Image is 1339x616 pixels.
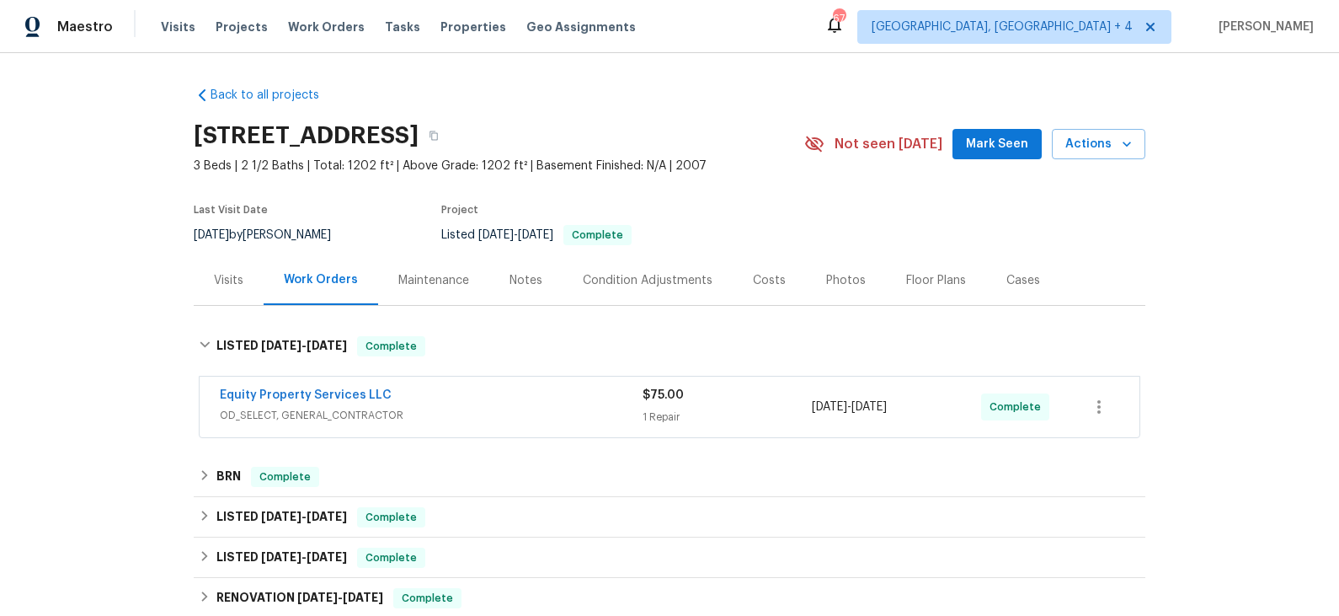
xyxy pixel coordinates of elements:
span: Complete [565,230,630,240]
span: Geo Assignments [526,19,636,35]
div: Notes [509,272,542,289]
div: Work Orders [284,271,358,288]
span: Complete [990,399,1048,415]
span: Complete [359,338,424,355]
span: Visits [161,19,195,35]
span: [DATE] [307,551,347,563]
span: Complete [395,590,460,607]
div: by [PERSON_NAME] [194,225,351,245]
span: Work Orders [288,19,365,35]
span: [DATE] [307,340,347,351]
button: Actions [1052,129,1145,160]
div: Condition Adjustments [583,272,712,289]
span: [DATE] [261,511,301,522]
button: Copy Address [419,121,449,151]
div: Photos [826,272,866,289]
span: Actions [1065,134,1132,155]
span: Complete [253,469,317,485]
span: [DATE] [478,229,514,241]
div: LISTED [DATE]-[DATE]Complete [194,319,1145,373]
h6: RENOVATION [216,588,383,608]
span: [DATE] [518,229,553,241]
span: - [261,551,347,563]
span: - [812,399,887,415]
span: Not seen [DATE] [835,136,942,153]
span: [DATE] [812,401,847,413]
div: LISTED [DATE]-[DATE]Complete [194,538,1145,578]
span: $75.00 [643,389,684,401]
span: Listed [441,229,632,241]
span: Complete [359,509,424,526]
span: [DATE] [307,511,347,522]
h2: [STREET_ADDRESS] [194,127,419,144]
span: Last Visit Date [194,205,268,215]
div: Visits [214,272,243,289]
div: Costs [753,272,786,289]
span: OD_SELECT, GENERAL_CONTRACTOR [220,407,643,424]
span: Tasks [385,21,420,33]
span: [DATE] [261,340,301,351]
div: 67 [833,10,845,27]
span: [DATE] [343,592,383,603]
span: [DATE] [194,229,229,241]
h6: LISTED [216,336,347,356]
a: Equity Property Services LLC [220,389,392,401]
div: BRN Complete [194,457,1145,497]
span: - [297,592,383,603]
span: - [478,229,553,241]
span: Projects [216,19,268,35]
span: 3 Beds | 2 1/2 Baths | Total: 1202 ft² | Above Grade: 1202 ft² | Basement Finished: N/A | 2007 [194,158,804,174]
div: LISTED [DATE]-[DATE]Complete [194,497,1145,538]
span: Maestro [57,19,113,35]
span: Project [441,205,478,215]
span: - [261,511,347,522]
div: 1 Repair [643,409,812,426]
span: [DATE] [261,551,301,563]
div: Cases [1006,272,1040,289]
div: Floor Plans [906,272,966,289]
span: [DATE] [851,401,887,413]
span: - [261,340,347,351]
a: Back to all projects [194,87,355,104]
div: Maintenance [398,272,469,289]
h6: BRN [216,467,241,487]
span: [DATE] [297,592,338,603]
span: [PERSON_NAME] [1212,19,1314,35]
h6: LISTED [216,507,347,528]
span: Mark Seen [966,134,1028,155]
h6: LISTED [216,548,347,568]
span: [GEOGRAPHIC_DATA], [GEOGRAPHIC_DATA] + 4 [872,19,1133,35]
span: Complete [359,549,424,566]
button: Mark Seen [952,129,1042,160]
span: Properties [440,19,506,35]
